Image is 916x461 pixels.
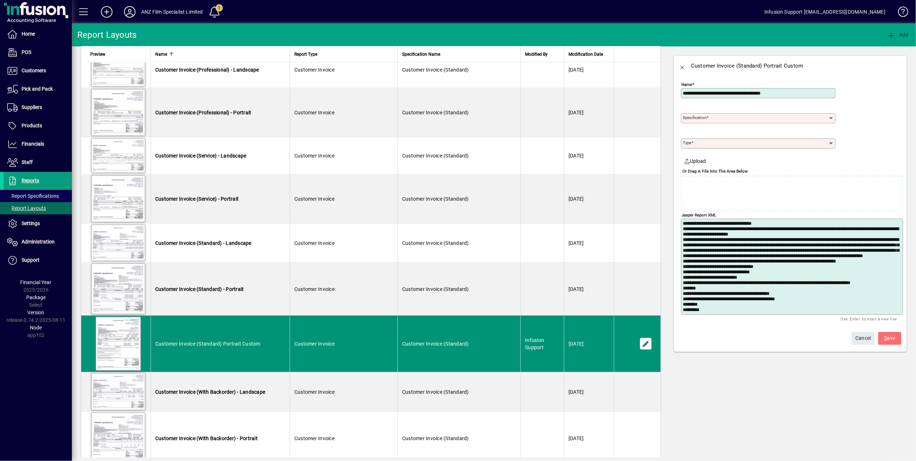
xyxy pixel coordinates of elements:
td: [DATE] [564,137,614,174]
td: [DATE] [564,372,614,412]
span: Financial Year [20,279,52,285]
a: Knowledge Base [893,1,907,25]
span: Customer Invoice [294,196,335,202]
span: Customer Invoice [294,67,335,73]
span: Name [155,50,167,58]
span: ave [884,332,896,344]
span: Customer Invoice [294,435,335,441]
span: Modified By [525,50,548,58]
span: Suppliers [22,104,42,110]
span: Add [887,32,908,38]
a: Administration [4,233,72,251]
span: Customer Invoice (Standard) [402,435,469,441]
span: Report Specifications [7,193,59,199]
span: Customer Invoice [294,240,335,246]
span: Customer Invoice (Standard) [402,341,469,347]
span: Customer Invoice (Standard) - Portrait [155,286,244,292]
span: Customer Invoice (Standard) [402,240,469,246]
td: [DATE] [564,316,614,372]
div: Modification Date [569,50,609,58]
span: Upload [684,158,706,165]
div: Report Layouts [77,29,137,41]
div: Specification Name [402,50,516,58]
span: Report Type [294,50,317,58]
td: [DATE] [564,88,614,137]
span: Support [22,257,40,263]
span: Customer Invoice (With Backorder) - Landscape [155,389,265,395]
div: Name [155,50,285,58]
td: [DATE] [564,174,614,224]
a: Staff [4,154,72,172]
td: [DATE] [564,51,614,88]
button: Add [95,5,118,18]
button: Profile [118,5,141,18]
span: Administration [22,239,55,245]
mat-hint: Use 'Enter' to start a new line [841,315,897,323]
span: Customer Invoice (Standard) [402,153,469,159]
mat-label: Type [683,140,691,145]
span: Products [22,123,42,128]
span: Customer Invoice [294,389,335,395]
div: Infusion Support [EMAIL_ADDRESS][DOMAIN_NAME] [764,6,885,18]
mat-label: Name [681,82,692,87]
span: Report Layouts [7,205,46,211]
span: Infusion Support [525,337,544,350]
td: [DATE] [564,263,614,316]
span: Customer Invoice (Professional) - Portrait [155,110,252,115]
span: Customer Invoice (Standard) [402,196,469,202]
span: POS [22,49,31,55]
mat-label: Specification [683,115,706,120]
a: Products [4,117,72,135]
span: Customer Invoice (Standard) [402,286,469,292]
span: Customer Invoice (Standard) Portrait Custom [155,341,261,347]
span: Customers [22,68,46,73]
a: Home [4,25,72,43]
span: Customer Invoice (Standard) - Landscape [155,240,252,246]
span: Customer Invoice (Standard) [402,389,469,395]
a: POS [4,44,72,61]
span: Version [28,310,45,315]
span: Customer Invoice [294,341,335,347]
span: Home [22,31,35,37]
span: Customer Invoice (Service) - Landscape [155,153,247,159]
span: Customer Invoice (With Backorder) - Portrait [155,435,258,441]
button: Upload [681,155,709,168]
span: Cancel [855,332,871,344]
td: [DATE] [564,224,614,263]
div: ANZ Film Specialist Limited [141,6,203,18]
span: Settings [22,220,40,226]
span: Customer Invoice [294,110,335,115]
span: Pick and Pack [22,86,53,92]
span: Modification Date [569,50,603,58]
a: Report Specifications [4,190,72,202]
span: Specification Name [402,50,440,58]
div: Report Type [294,50,393,58]
span: Preview [90,50,105,58]
span: Customer Invoice (Standard) [402,67,469,73]
button: Cancel [852,332,875,345]
mat-label: Jasper Report XML [681,213,716,218]
span: Package [26,295,46,300]
button: Add [885,28,910,41]
span: Customer Invoice (Standard) [402,110,469,115]
button: Back [674,57,691,74]
span: Customer Invoice (Professional) - Landscape [155,67,259,73]
span: S [884,335,887,341]
a: Suppliers [4,99,72,117]
a: Customers [4,62,72,80]
span: Customer Invoice [294,153,335,159]
a: Support [4,251,72,269]
span: Customer Invoice [294,286,335,292]
span: Financials [22,141,44,147]
span: Staff [22,159,33,165]
span: Customer Invoice (Service) - Portrait [155,196,239,202]
span: Reports [22,178,39,183]
span: Node [30,325,42,330]
button: Save [878,332,901,345]
a: Financials [4,135,72,153]
div: Customer Invoice (Standard) Portrait Custom [691,60,804,72]
a: Report Layouts [4,202,72,214]
a: Settings [4,215,72,233]
a: Pick and Pack [4,80,72,98]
